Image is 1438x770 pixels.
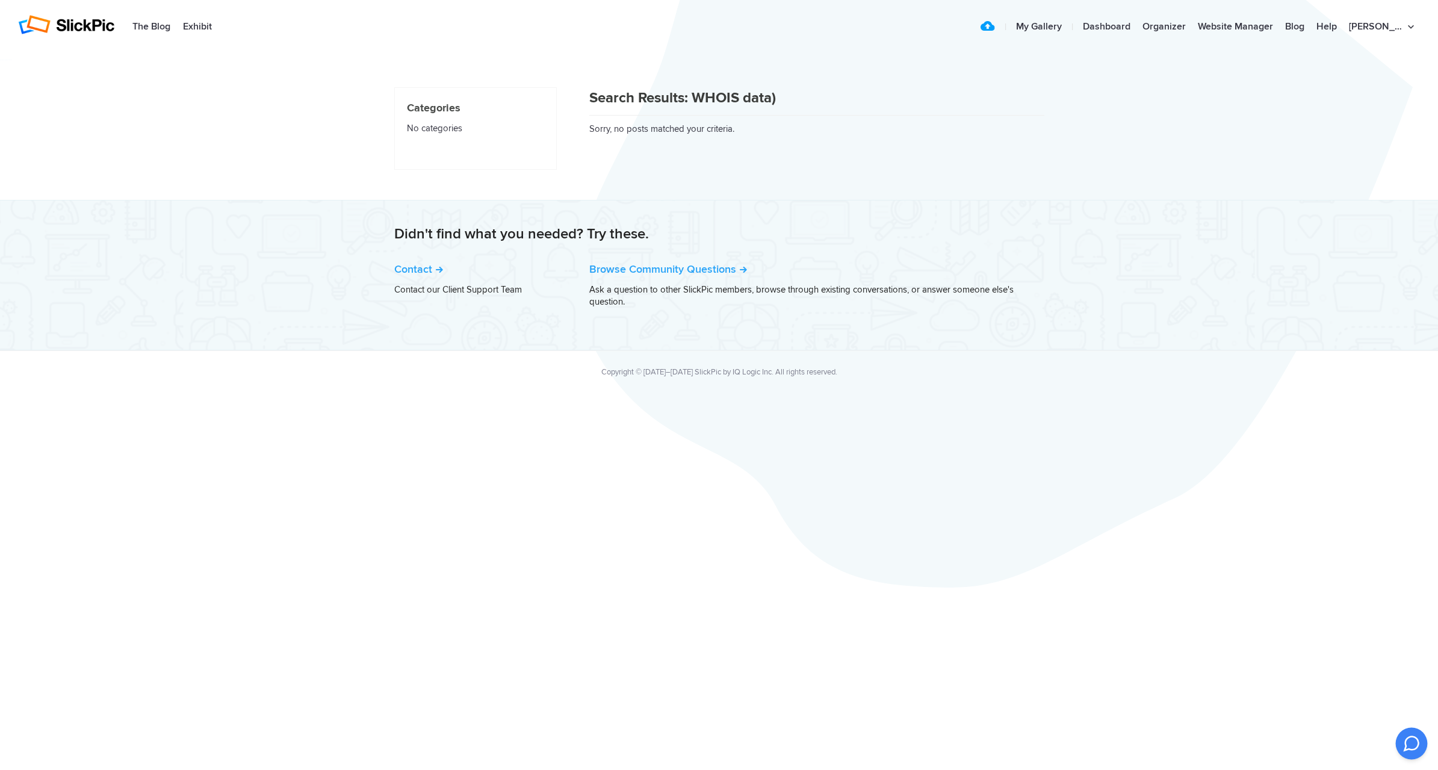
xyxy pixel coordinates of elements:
li: No categories [407,116,544,139]
a: Contact our Client Support Team [394,284,522,295]
h4: Categories [407,100,544,116]
a: Browse Community Questions [589,262,747,276]
div: Sorry, no posts matched your criteria. [589,87,1044,135]
p: Ask a question to other SlickPic members, browse through existing conversations, or answer someon... [589,284,1044,308]
h1: Search Results: WHOIS data) [589,87,1044,116]
h2: Didn't find what you needed? Try these. [394,225,1044,244]
a: Contact [394,262,443,276]
a: [PERSON_NAME] [998,319,1044,326]
div: Copyright © [DATE]–[DATE] SlickPic by IQ Logic Inc. All rights reserved. [394,366,1044,378]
